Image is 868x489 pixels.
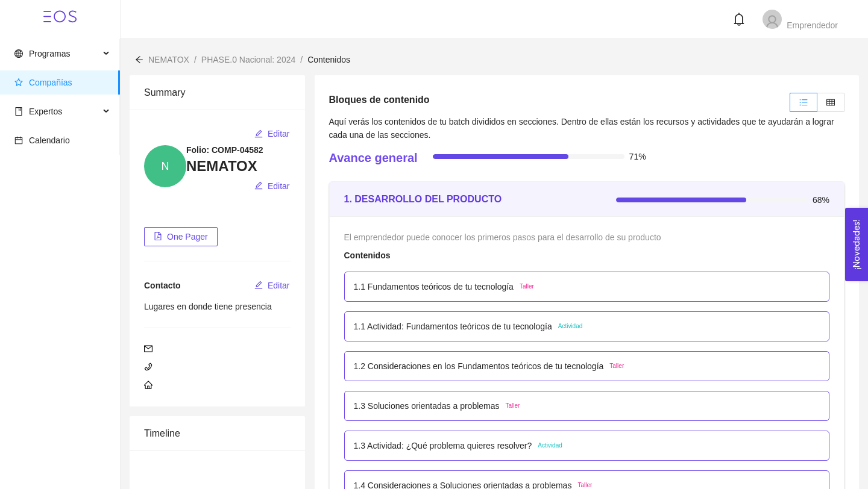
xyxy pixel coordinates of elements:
strong: Contenidos [344,251,391,260]
span: user [765,14,779,29]
span: NEMATOX [148,55,189,64]
span: edit [254,129,263,139]
span: N [162,145,169,187]
span: table [826,98,835,107]
span: Editar [268,127,290,140]
span: Lugares en donde tiene presencia [144,302,272,311]
h4: Avance general [329,149,418,166]
div: Timeline [144,416,291,450]
button: editEditar [254,176,291,196]
span: unordered-list [799,98,808,107]
span: 68% [813,196,829,204]
span: phone [144,363,153,371]
span: global [14,49,23,58]
span: Compañías [29,78,72,87]
span: edit [254,181,263,191]
span: file-pdf [154,232,162,241]
span: Expertos [29,107,62,116]
span: 71% [629,152,646,161]
span: Calendario [29,135,70,145]
span: star [14,78,23,87]
span: El emprendedor puede conocer los primeros pasos para el desarrollo de su producto [344,232,661,242]
span: home [144,381,153,389]
span: Programas [29,49,70,58]
span: Actividad [538,441,562,450]
p: 1.3 Actividad: ¿Qué problema quieres resolver? [354,439,532,452]
span: book [14,107,23,116]
p: 1.2 Consideraciones en los Fundamentos teóricos de tu tecnología [354,360,604,373]
span: One Pager [167,230,208,243]
span: Aquí verás los contenidos de tu batch divididos en secciones. Dentro de ellas están los recursos ... [329,117,834,140]
span: Editar [268,279,290,292]
p: 1.1 Fundamentos teóricos de tu tecnología [354,280,514,293]
button: editEditar [254,276,291,295]
span: Taller [609,361,624,371]
button: editEditar [254,124,291,143]
p: 1.1 Actividad: Fundamentos teóricos de tu tecnología [354,320,552,333]
button: file-pdfOne Pager [144,227,218,246]
span: calendar [14,136,23,145]
span: Contenidos [307,55,350,64]
span: Contacto [144,281,181,290]
p: 1.3 Soluciones orientadas a problemas [354,399,500,413]
button: Open Feedback Widget [845,208,868,281]
h5: Bloques de contenido [329,93,430,107]
span: Taller [506,401,520,411]
strong: 1. DESARROLLO DEL PRODUCTO [344,194,502,204]
span: Taller [520,282,534,291]
span: mail [144,344,153,353]
strong: Folio: COMP-04582 [186,145,263,155]
span: edit [254,281,263,290]
h3: NEMATOX [186,157,291,176]
span: Actividad [558,322,583,331]
span: Emprendedor [787,20,838,30]
div: Summary [144,75,291,110]
span: arrow-left [135,55,143,64]
span: Editar [268,179,290,193]
span: / [194,55,197,64]
span: / [300,55,303,64]
span: bell [732,13,746,26]
span: PHASE.0 Nacional: 2024 [201,55,295,64]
